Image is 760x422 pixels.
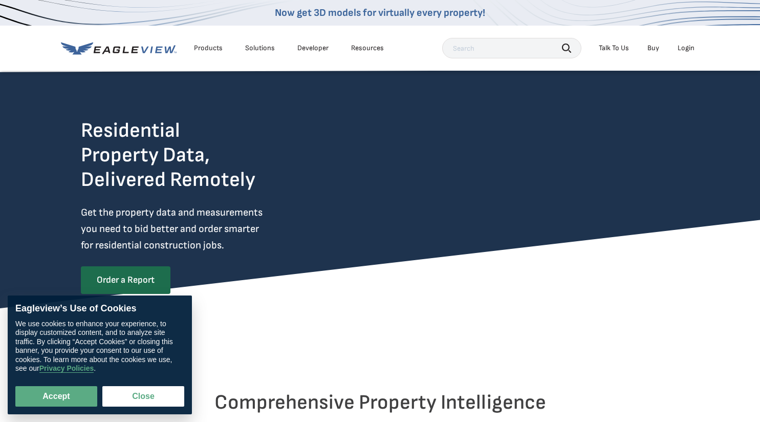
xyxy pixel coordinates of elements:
[15,303,184,314] div: Eagleview’s Use of Cookies
[351,44,384,53] div: Resources
[647,44,659,53] a: Buy
[15,386,97,407] button: Accept
[194,44,223,53] div: Products
[81,204,305,254] p: Get the property data and measurements you need to bid better and order smarter for residential c...
[81,266,170,294] a: Order a Report
[245,44,275,53] div: Solutions
[599,44,629,53] div: Talk To Us
[275,7,485,19] a: Now get 3D models for virtually every property!
[442,38,581,58] input: Search
[81,390,680,415] h2: Comprehensive Property Intelligence
[102,386,184,407] button: Close
[297,44,329,53] a: Developer
[39,365,94,373] a: Privacy Policies
[678,44,694,53] div: Login
[81,118,255,192] h2: Residential Property Data, Delivered Remotely
[15,320,184,373] div: We use cookies to enhance your experience, to display customized content, and to analyze site tra...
